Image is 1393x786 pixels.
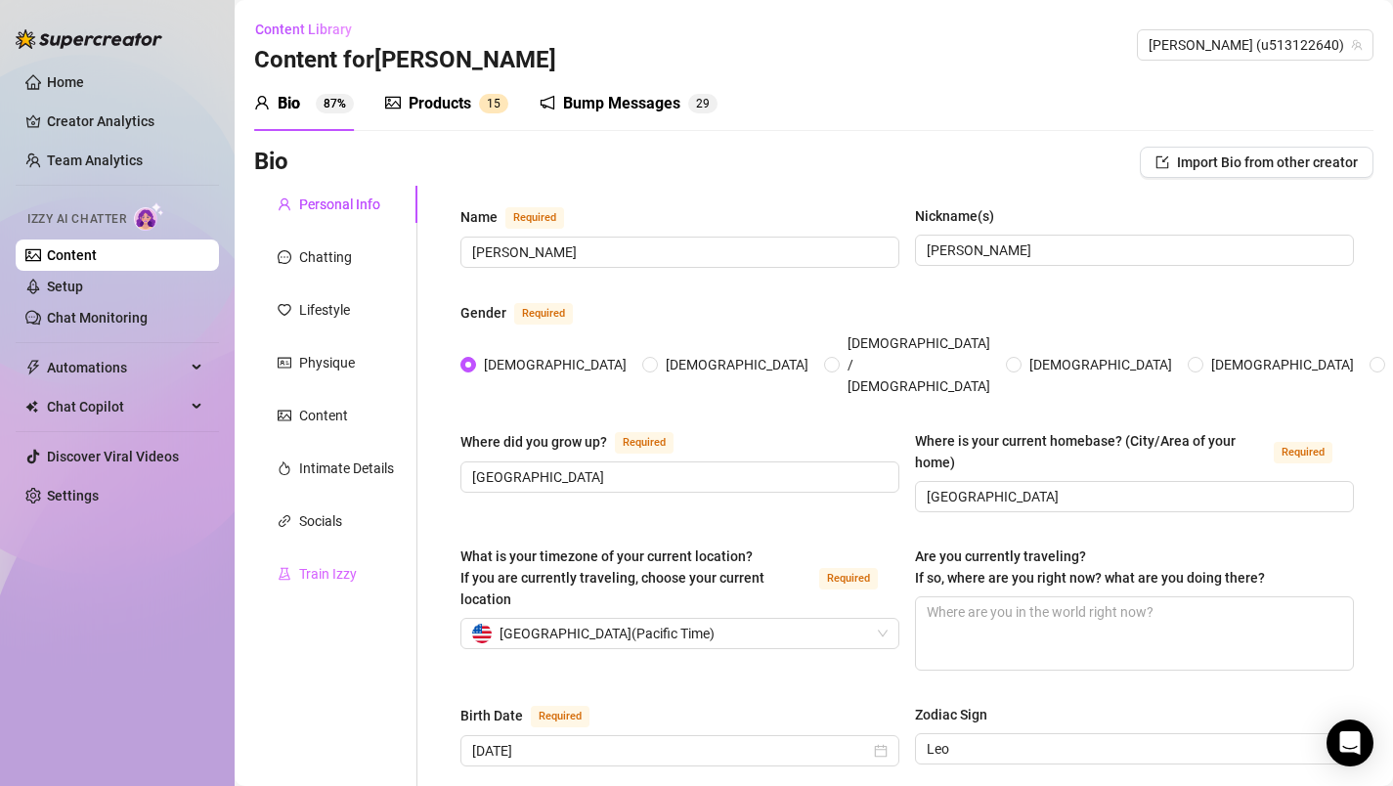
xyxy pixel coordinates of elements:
[500,619,715,648] span: [GEOGRAPHIC_DATA] ( Pacific Time )
[460,705,523,726] div: Birth Date
[460,205,586,229] label: Name
[278,197,291,211] span: user
[278,303,291,317] span: heart
[505,207,564,229] span: Required
[1327,720,1373,766] div: Open Intercom Messenger
[47,247,97,263] a: Content
[278,356,291,370] span: idcard
[25,400,38,414] img: Chat Copilot
[385,95,401,110] span: picture
[819,568,878,589] span: Required
[915,430,1354,473] label: Where is your current homebase? (City/Area of your home)
[278,409,291,422] span: picture
[16,29,162,49] img: logo-BBDzfeDw.svg
[915,205,994,227] div: Nickname(s)
[299,299,350,321] div: Lifestyle
[460,302,506,324] div: Gender
[476,354,634,375] span: [DEMOGRAPHIC_DATA]
[278,461,291,475] span: fire
[688,94,718,113] sup: 29
[1203,354,1362,375] span: [DEMOGRAPHIC_DATA]
[472,466,884,488] input: Where did you grow up?
[299,510,342,532] div: Socials
[299,458,394,479] div: Intimate Details
[696,97,703,110] span: 2
[472,241,884,263] input: Name
[1155,155,1169,169] span: import
[299,352,355,373] div: Physique
[927,486,1338,507] input: Where is your current homebase? (City/Area of your home)
[47,310,148,326] a: Chat Monitoring
[278,92,300,115] div: Bio
[316,94,354,113] sup: 87%
[494,97,501,110] span: 5
[703,97,710,110] span: 9
[47,106,203,137] a: Creator Analytics
[915,548,1265,586] span: Are you currently traveling? If so, where are you right now? what are you doing there?
[1177,154,1358,170] span: Import Bio from other creator
[460,704,611,727] label: Birth Date
[278,567,291,581] span: experiment
[487,97,494,110] span: 1
[25,360,41,375] span: thunderbolt
[278,250,291,264] span: message
[255,22,352,37] span: Content Library
[299,246,352,268] div: Chatting
[47,488,99,503] a: Settings
[134,202,164,231] img: AI Chatter
[1274,442,1332,463] span: Required
[915,704,987,725] div: Zodiac Sign
[299,563,357,585] div: Train Izzy
[1351,39,1363,51] span: team
[254,147,288,178] h3: Bio
[254,95,270,110] span: user
[47,279,83,294] a: Setup
[460,301,594,325] label: Gender
[472,624,492,643] img: us
[47,391,186,422] span: Chat Copilot
[479,94,508,113] sup: 15
[299,194,380,215] div: Personal Info
[460,431,607,453] div: Where did you grow up?
[472,740,870,762] input: Birth Date
[460,430,695,454] label: Where did you grow up?
[840,332,998,397] span: [DEMOGRAPHIC_DATA] / [DEMOGRAPHIC_DATA]
[915,430,1266,473] div: Where is your current homebase? (City/Area of your home)
[927,240,1338,261] input: Nickname(s)
[658,354,816,375] span: [DEMOGRAPHIC_DATA]
[1022,354,1180,375] span: [DEMOGRAPHIC_DATA]
[563,92,680,115] div: Bump Messages
[47,352,186,383] span: Automations
[514,303,573,325] span: Required
[927,734,1342,764] span: Leo
[278,514,291,528] span: link
[1140,147,1373,178] button: Import Bio from other creator
[299,405,348,426] div: Content
[47,74,84,90] a: Home
[47,153,143,168] a: Team Analytics
[254,14,368,45] button: Content Library
[915,704,1001,725] label: Zodiac Sign
[531,706,589,727] span: Required
[615,432,674,454] span: Required
[254,45,556,76] h3: Content for [PERSON_NAME]
[540,95,555,110] span: notification
[1149,30,1362,60] span: Samantha (u513122640)
[915,205,1008,227] label: Nickname(s)
[460,548,764,607] span: What is your timezone of your current location? If you are currently traveling, choose your curre...
[409,92,471,115] div: Products
[27,210,126,229] span: Izzy AI Chatter
[460,206,498,228] div: Name
[47,449,179,464] a: Discover Viral Videos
